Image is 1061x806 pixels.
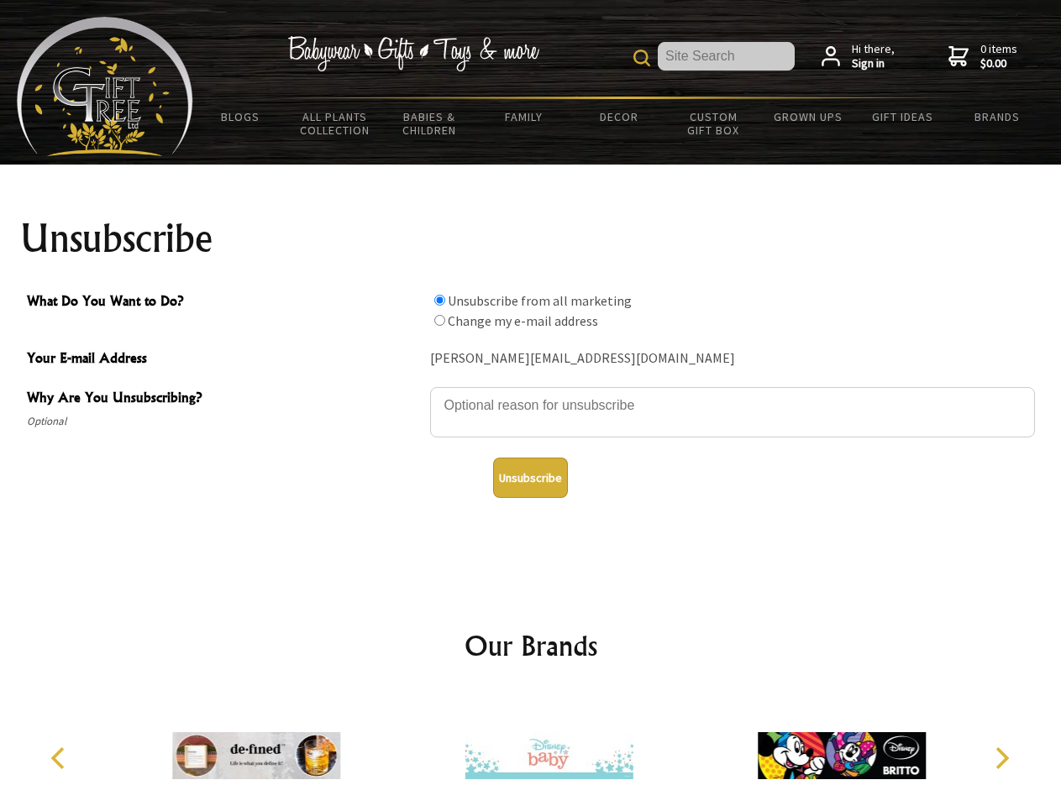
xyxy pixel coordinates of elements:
a: All Plants Collection [288,99,383,148]
span: Why Are You Unsubscribing? [27,387,422,411]
a: Family [477,99,572,134]
input: What Do You Want to Do? [434,315,445,326]
a: Decor [571,99,666,134]
a: 0 items$0.00 [948,42,1017,71]
a: Brands [950,99,1045,134]
div: [PERSON_NAME][EMAIL_ADDRESS][DOMAIN_NAME] [430,346,1035,372]
button: Next [983,740,1020,777]
img: Babywear - Gifts - Toys & more [287,36,539,71]
span: Hi there, [852,42,895,71]
img: Babyware - Gifts - Toys and more... [17,17,193,156]
a: Babies & Children [382,99,477,148]
input: Site Search [658,42,795,71]
a: Hi there,Sign in [822,42,895,71]
span: What Do You Want to Do? [27,290,422,315]
a: Custom Gift Box [666,99,761,148]
span: Optional [27,411,422,432]
textarea: Why Are You Unsubscribing? [430,387,1035,437]
label: Unsubscribe from all marketing [448,292,632,309]
span: Your E-mail Address [27,348,422,372]
input: What Do You Want to Do? [434,295,445,306]
button: Previous [42,740,79,777]
img: product search [633,50,650,66]
button: Unsubscribe [493,458,568,498]
label: Change my e-mail address [448,312,598,329]
strong: Sign in [852,56,895,71]
a: BLOGS [193,99,288,134]
a: Gift Ideas [855,99,950,134]
span: 0 items [980,41,1017,71]
h1: Unsubscribe [20,218,1042,259]
h2: Our Brands [34,625,1028,666]
strong: $0.00 [980,56,1017,71]
a: Grown Ups [760,99,855,134]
